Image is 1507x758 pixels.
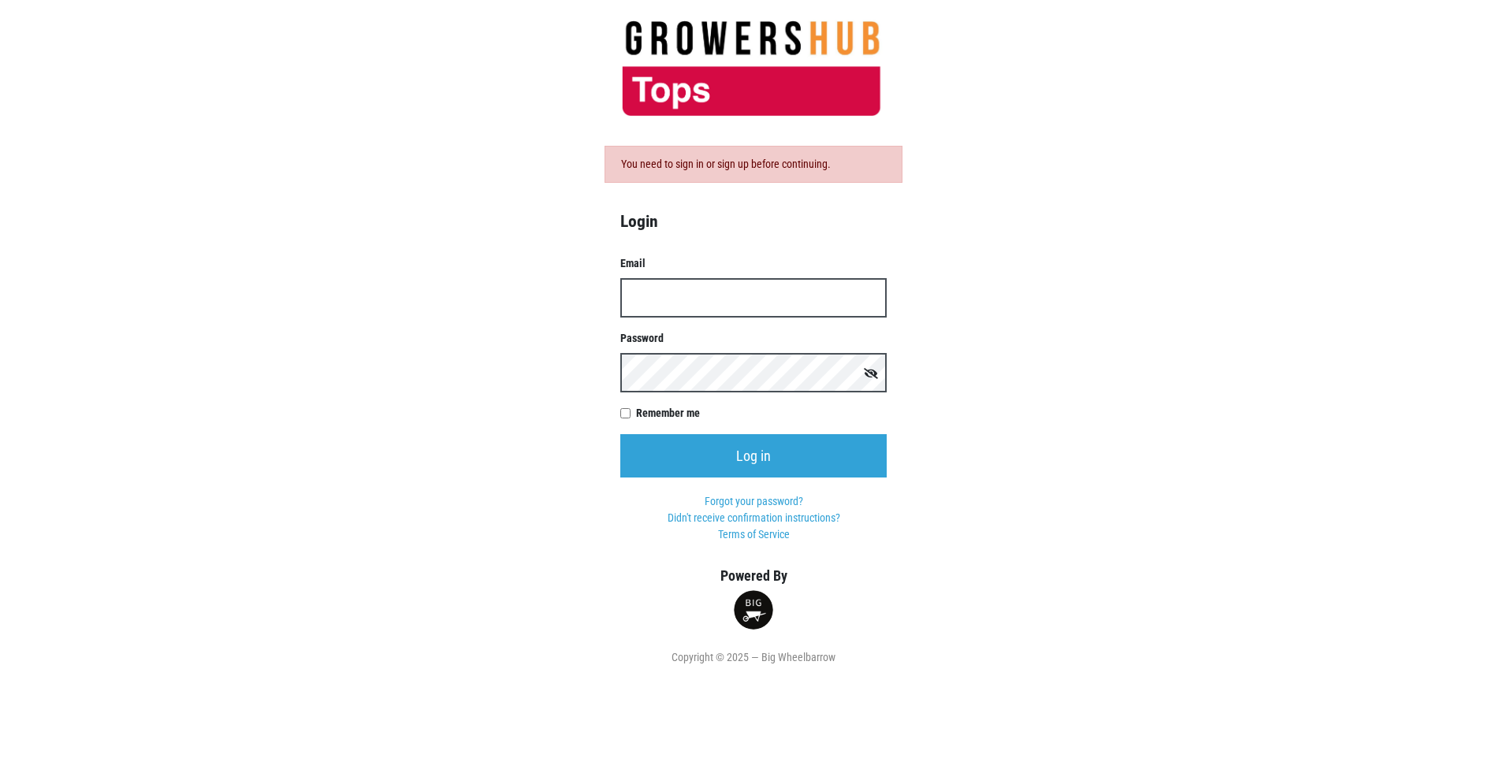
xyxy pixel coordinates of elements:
h5: Powered By [596,567,911,585]
img: small-round-logo-d6fdfe68ae19b7bfced82731a0234da4.png [734,590,773,630]
label: Email [620,255,887,272]
a: Terms of Service [718,528,790,541]
div: Copyright © 2025 — Big Wheelbarrow [596,649,911,666]
div: You need to sign in or sign up before continuing. [605,146,902,183]
label: Password [620,330,887,347]
label: Remember me [636,405,887,422]
input: Log in [620,434,887,477]
a: Forgot your password? [705,495,803,507]
a: Didn't receive confirmation instructions? [668,511,840,524]
img: 279edf242af8f9d49a69d9d2afa010fb.png [596,20,911,117]
h4: Login [620,211,887,232]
